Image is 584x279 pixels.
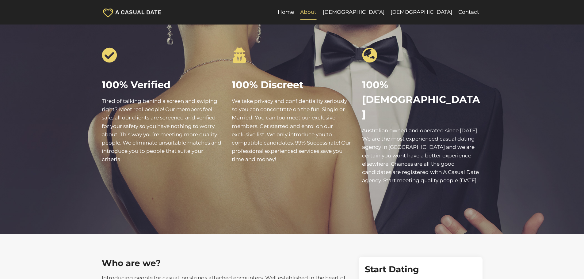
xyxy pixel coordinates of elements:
[275,5,297,20] a: Home
[232,97,352,164] p: We take privacy and confidentiality seriously so you can concentrate on the fun. Single or Marrie...
[387,5,455,20] a: [DEMOGRAPHIC_DATA]
[102,77,222,92] h1: 100% Verified
[365,263,476,276] h2: Start Dating
[362,126,483,185] p: Australian owned and operated since [DATE]. We are the most experienced casual dating agency in [...
[102,6,163,18] img: A Casual Date
[297,5,319,20] a: About
[362,77,483,122] h1: 100% [DEMOGRAPHIC_DATA]
[102,97,222,164] p: Tired of talking behind a screen and swiping right? Meet real people! Our members feel safe, all ...
[455,5,482,20] a: Contact
[102,257,349,270] h2: Who are we?
[275,5,483,20] nav: Primary
[319,5,387,20] a: [DEMOGRAPHIC_DATA]
[232,77,352,92] h1: 100% Discreet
